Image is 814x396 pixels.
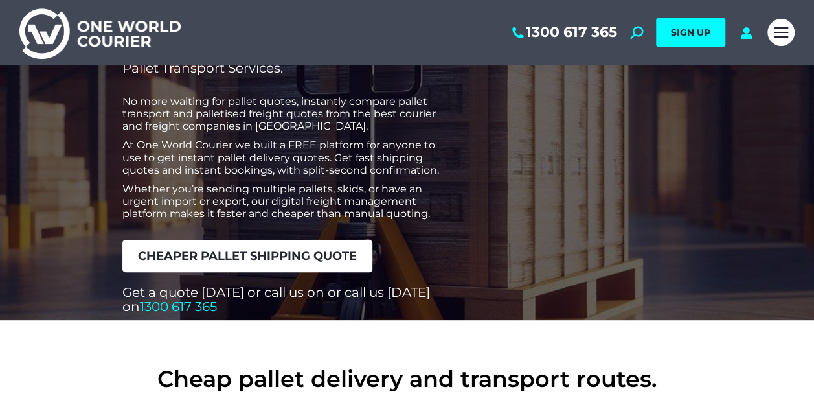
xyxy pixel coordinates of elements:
[140,299,217,314] a: 1300 617 365
[122,95,449,133] p: No more waiting for pallet quotes, instantly compare pallet transport and palletised freight quot...
[122,47,449,76] p: Pallet Transport & Freight Quotes. Discounted Pallet Transport Services.
[45,366,769,393] h4: Cheap pallet delivery and transport routes.
[122,285,449,314] p: Get a quote [DATE] or call us on or call us [DATE] on
[19,6,181,59] img: One World Courier
[767,19,795,46] a: Mobile menu icon
[122,240,372,272] a: cheaper pallet shipping quote
[671,27,710,38] span: SIGN UP
[656,18,725,47] a: SIGN UP
[138,250,357,262] span: cheaper pallet shipping quote
[122,183,449,220] p: Whether you’re sending multiple pallets, skids, or have an urgent import or export, our digital f...
[122,139,449,176] p: At One World Courier we built a FREE platform for anyone to use to get instant pallet delivery qu...
[510,24,617,41] a: 1300 617 365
